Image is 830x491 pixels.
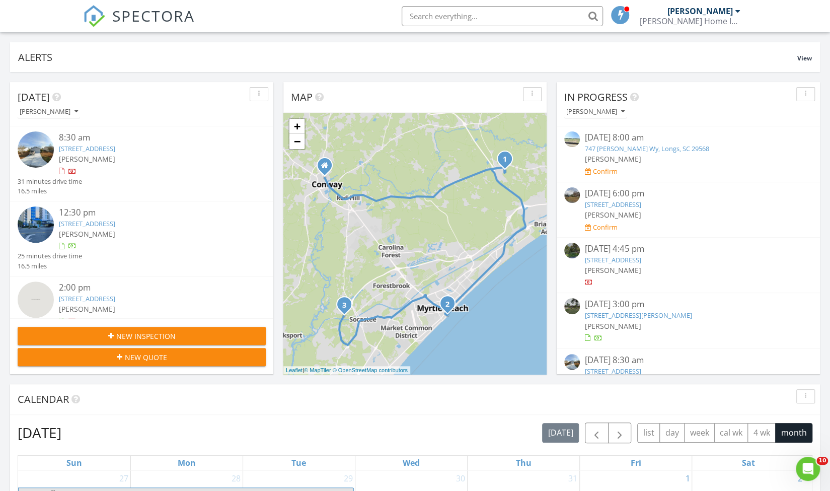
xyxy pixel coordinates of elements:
[629,456,643,470] a: Friday
[59,219,115,228] a: [STREET_ADDRESS]
[564,298,812,343] a: [DATE] 3:00 pm [STREET_ADDRESS][PERSON_NAME] [PERSON_NAME]
[401,456,422,470] a: Wednesday
[585,265,641,275] span: [PERSON_NAME]
[18,206,266,271] a: 12:30 pm [STREET_ADDRESS] [PERSON_NAME] 25 minutes drive time 16.5 miles
[59,131,245,144] div: 8:30 am
[564,354,812,399] a: [DATE] 8:30 am [STREET_ADDRESS] [PERSON_NAME]
[18,348,266,366] button: New Quote
[230,470,243,486] a: Go to July 28, 2025
[585,354,792,367] div: [DATE] 8:30 am
[775,423,812,443] button: month
[585,144,709,153] a: 747 [PERSON_NAME] Wy, Longs, SC 29568
[566,470,579,486] a: Go to July 31, 2025
[59,144,115,153] a: [STREET_ADDRESS]
[291,90,313,104] span: Map
[740,456,757,470] a: Saturday
[64,456,84,470] a: Sunday
[112,5,195,26] span: SPECTORA
[117,470,130,486] a: Go to July 27, 2025
[18,392,69,406] span: Calendar
[18,90,50,104] span: [DATE]
[585,131,792,144] div: [DATE] 8:00 am
[59,229,115,239] span: [PERSON_NAME]
[585,187,792,200] div: [DATE] 6:00 pm
[18,131,266,196] a: 8:30 am [STREET_ADDRESS] [PERSON_NAME] 31 minutes drive time 16.5 miles
[564,90,628,104] span: In Progress
[640,16,740,26] div: Sloan Home Inspections
[18,261,82,271] div: 16.5 miles
[593,223,618,231] div: Confirm
[564,131,580,147] img: streetview
[667,6,733,16] div: [PERSON_NAME]
[59,206,245,219] div: 12:30 pm
[18,186,82,196] div: 16.5 miles
[797,54,812,62] span: View
[454,470,467,486] a: Go to July 30, 2025
[564,187,812,232] a: [DATE] 6:00 pm [STREET_ADDRESS] [PERSON_NAME] Confirm
[714,423,748,443] button: cal wk
[747,423,776,443] button: 4 wk
[585,154,641,164] span: [PERSON_NAME]
[289,134,305,149] a: Zoom out
[514,456,534,470] a: Thursday
[683,470,692,486] a: Go to August 1, 2025
[18,177,82,186] div: 31 minutes drive time
[585,311,692,320] a: [STREET_ADDRESS][PERSON_NAME]
[585,321,641,331] span: [PERSON_NAME]
[593,167,618,175] div: Confirm
[585,298,792,311] div: [DATE] 3:00 pm
[564,298,580,314] img: streetview
[59,154,115,164] span: [PERSON_NAME]
[18,105,80,119] button: [PERSON_NAME]
[83,14,195,35] a: SPECTORA
[542,423,579,443] button: [DATE]
[289,119,305,134] a: Zoom in
[564,187,580,203] img: streetview
[445,301,449,308] i: 2
[18,251,82,261] div: 25 minutes drive time
[564,243,812,288] a: [DATE] 4:45 pm [STREET_ADDRESS] [PERSON_NAME]
[333,367,408,373] a: © OpenStreetMap contributors
[116,331,176,341] span: New Inspection
[585,210,641,220] span: [PERSON_NAME]
[59,294,115,303] a: [STREET_ADDRESS]
[59,282,245,294] div: 2:00 pm
[18,50,797,64] div: Alerts
[564,354,580,370] img: streetview
[585,223,618,232] a: Confirm
[176,456,198,470] a: Monday
[585,200,641,209] a: [STREET_ADDRESS]
[325,165,331,171] div: 902 10th ave , Conway SC 29526
[659,423,685,443] button: day
[564,243,580,258] img: streetview
[637,423,660,443] button: list
[283,366,410,375] div: |
[18,327,266,345] button: New Inspection
[585,423,609,443] button: Previous month
[402,6,603,26] input: Search everything...
[796,457,820,481] iframe: Intercom live chat
[585,167,618,176] a: Confirm
[566,108,625,115] div: [PERSON_NAME]
[59,304,115,314] span: [PERSON_NAME]
[816,457,828,465] span: 10
[286,367,303,373] a: Leaflet
[18,282,54,318] img: streetview
[342,302,346,309] i: 3
[18,206,54,243] img: streetview
[18,423,61,443] h2: [DATE]
[18,131,54,168] img: streetview
[684,423,715,443] button: week
[585,243,792,255] div: [DATE] 4:45 pm
[20,108,78,115] div: [PERSON_NAME]
[447,303,454,309] div: 504 N Ocean Blvd 1106, Myrtle Beach, SC 29577
[304,367,331,373] a: © MapTiler
[564,105,627,119] button: [PERSON_NAME]
[585,255,641,264] a: [STREET_ADDRESS]
[503,156,507,163] i: 1
[608,423,632,443] button: Next month
[125,352,167,363] span: New Quote
[18,282,266,346] a: 2:00 pm [STREET_ADDRESS] [PERSON_NAME] 22 minutes drive time 13.5 miles
[344,304,350,310] div: 327 Brackish Dr, Myrtle Beach, SC 29588
[564,131,812,176] a: [DATE] 8:00 am 747 [PERSON_NAME] Wy, Longs, SC 29568 [PERSON_NAME] Confirm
